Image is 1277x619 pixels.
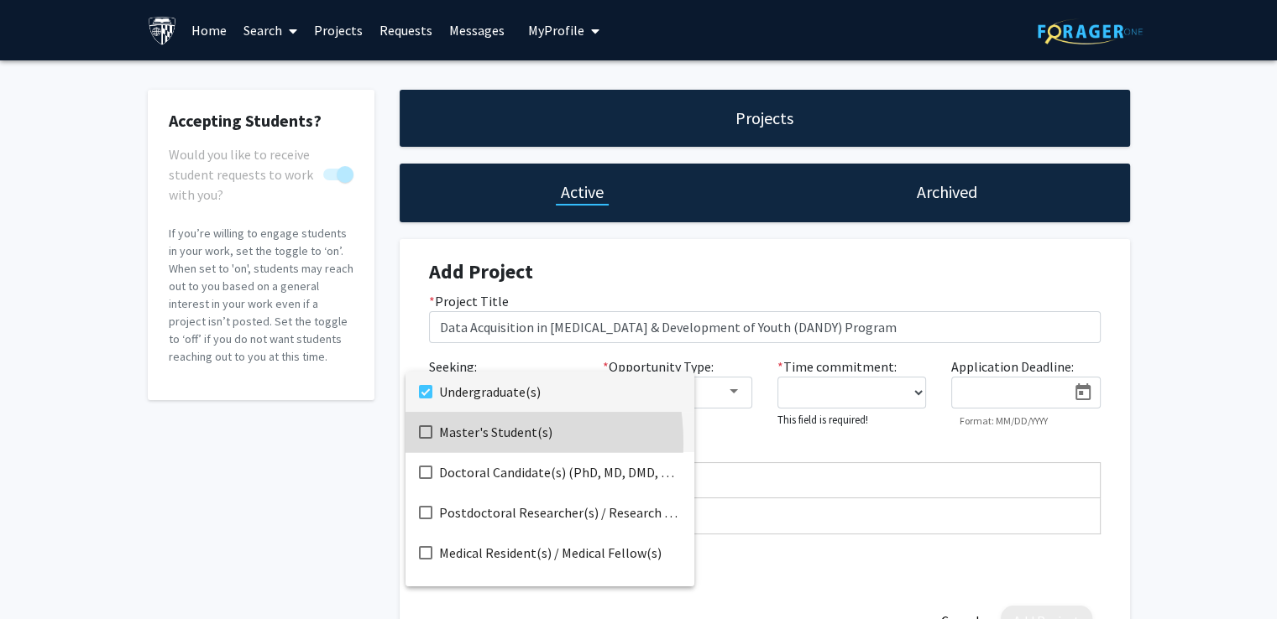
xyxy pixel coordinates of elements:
[13,544,71,606] iframe: Chat
[439,533,681,573] span: Medical Resident(s) / Medical Fellow(s)
[439,573,681,613] span: Faculty
[439,412,681,452] span: Master's Student(s)
[439,492,681,533] span: Postdoctoral Researcher(s) / Research Staff
[439,452,681,492] span: Doctoral Candidate(s) (PhD, MD, DMD, PharmD, etc.)
[439,372,681,412] span: Undergraduate(s)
